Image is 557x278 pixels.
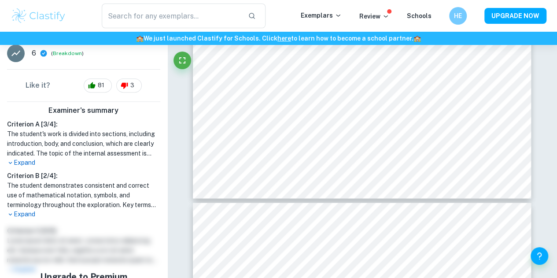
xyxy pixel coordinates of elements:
[449,7,467,25] button: HE
[173,52,191,69] button: Fullscreen
[136,35,144,42] span: 🏫
[7,119,160,129] h6: Criterion A [ 3 / 4 ]:
[7,181,160,210] h1: The student demonstrates consistent and correct use of mathematical notation, symbols, and termin...
[7,129,160,158] h1: The student's work is divided into sections, including introduction, body, and conclusion, which ...
[7,210,160,219] p: Expand
[4,105,164,116] h6: Examiner's summary
[277,35,291,42] a: here
[2,33,555,43] h6: We just launched Clastify for Schools. Click to learn how to become a school partner.
[301,11,342,20] p: Exemplars
[93,81,109,90] span: 81
[26,80,50,91] h6: Like it?
[531,247,548,265] button: Help and Feedback
[32,48,36,59] p: 6
[453,11,463,21] h6: HE
[407,12,432,19] a: Schools
[116,78,142,93] div: 3
[7,158,160,167] p: Expand
[53,49,82,57] button: Breakdown
[11,7,66,25] img: Clastify logo
[84,78,112,93] div: 81
[413,35,421,42] span: 🏫
[7,171,160,181] h6: Criterion B [ 2 / 4 ]:
[51,49,84,58] span: ( )
[102,4,241,28] input: Search for any exemplars...
[359,11,389,21] p: Review
[484,8,546,24] button: UPGRADE NOW
[125,81,139,90] span: 3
